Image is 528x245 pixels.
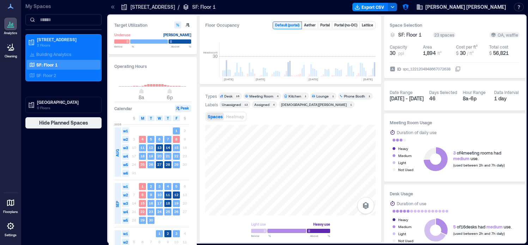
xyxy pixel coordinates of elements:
[175,105,191,112] button: Peak
[316,94,329,99] div: Lounge
[289,94,301,99] div: Kitchen
[2,218,19,239] a: Settings
[167,231,169,235] text: 2
[122,208,129,215] span: w4
[398,230,406,237] div: Light
[174,201,178,205] text: 19
[398,216,408,223] div: Heavy
[158,184,160,188] text: 3
[486,224,503,229] span: medium
[205,21,267,29] div: Floor Occupancy
[303,94,308,98] div: 1
[363,77,373,81] text: [DATE]
[489,44,508,50] div: Total cost
[157,145,162,150] text: 13
[166,162,170,167] text: 28
[390,95,424,101] span: [DATE] - [DATE]
[158,231,160,235] text: 1
[122,217,129,224] span: w5
[37,99,96,105] p: [GEOGRAPHIC_DATA]
[140,201,145,205] text: 15
[494,95,520,102] div: 1 day
[157,154,162,158] text: 20
[398,50,404,56] span: ppl
[331,94,335,98] div: 1
[360,22,375,29] button: Lattice
[310,234,330,238] span: Above %
[122,191,129,199] span: w2
[25,117,102,128] button: Hide Planned Spaces
[140,209,145,214] text: 22
[453,231,505,235] span: (used between 2h and 7h daily)
[453,150,456,155] span: 3
[226,114,244,119] span: Heatmap
[175,184,177,188] text: 5
[36,73,56,78] p: SF: Floor 2
[115,149,120,157] span: AUG
[174,193,178,197] text: 12
[1,194,20,216] a: Floorplans
[171,44,191,49] span: Above %
[178,4,180,11] p: /
[36,62,57,68] p: SF: Floor 1
[224,77,233,81] text: [DATE]
[122,161,129,168] span: w5
[429,95,457,102] div: 46
[184,115,186,121] span: S
[390,21,520,29] h3: Space Selection
[157,209,162,214] text: 24
[157,193,162,197] text: 10
[281,102,347,107] div: [DEMOGRAPHIC_DATA][PERSON_NAME]
[122,153,129,160] span: w4
[256,77,265,81] text: [DATE]
[491,32,518,38] div: OA, waffle
[243,102,249,107] div: 12
[163,31,191,38] div: [PERSON_NAME]
[206,113,224,120] button: Spaces
[192,4,216,11] p: SF: Floor 1
[114,63,191,70] h3: Operating Hours
[150,193,152,197] text: 9
[273,22,302,29] button: Default (portal)
[141,193,144,197] text: 8
[114,122,121,126] span: 2025
[390,44,407,50] div: Capacity
[131,4,175,11] p: [STREET_ADDRESS]
[489,51,492,56] span: $
[2,15,19,37] a: Analytics
[367,94,371,98] div: 1
[456,51,459,56] span: $
[398,166,413,173] div: Not Used
[344,94,365,99] div: Phone Booth
[114,31,131,38] div: Underuse
[349,102,353,107] div: 1
[318,22,332,29] button: Portal
[455,66,461,72] button: IDspc_1221204948667072638
[453,156,469,161] span: medium
[423,44,432,50] div: Area
[175,137,177,141] text: 8
[166,193,170,197] text: 11
[133,115,135,121] span: S
[175,231,177,235] text: 3
[453,163,505,167] span: (used between 2h and 7h daily)
[251,234,271,238] span: Below %
[251,221,266,228] div: Light use
[141,184,144,188] text: 1
[433,32,456,38] div: 23 spaces
[453,224,512,230] div: of 16 desks had use.
[398,31,421,38] span: SF: Floor 1
[205,93,217,99] div: Types
[157,162,162,167] text: 27
[398,152,412,159] div: Medium
[39,119,88,126] span: Hide Planned Spaces
[332,22,359,29] button: Portal (no-DC)
[493,50,509,56] span: 56,821
[37,37,96,42] p: [STREET_ADDRESS]
[115,201,120,207] span: SEP
[122,127,129,134] span: w1
[402,65,451,73] div: spc_1221204948667072638
[456,50,486,57] button: $ 30 / ft²
[149,218,153,222] text: 30
[158,115,161,121] span: W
